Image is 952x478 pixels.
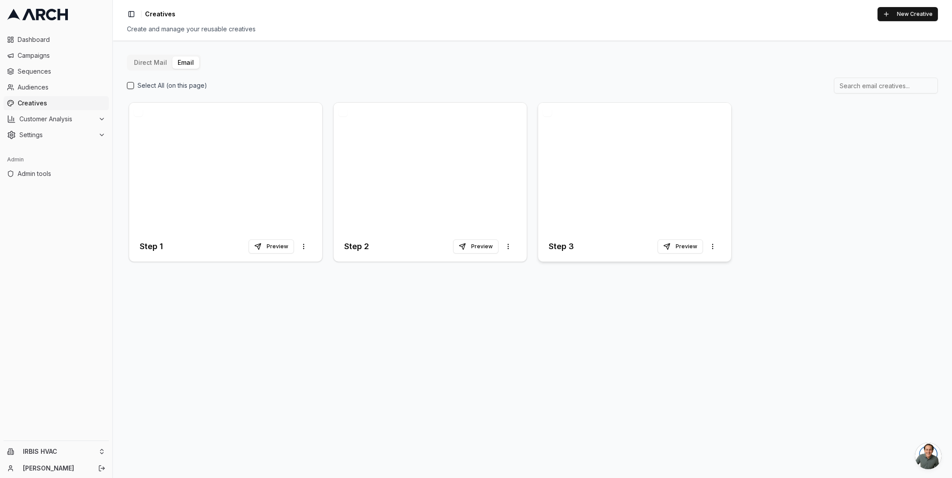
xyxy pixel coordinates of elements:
a: Campaigns [4,49,109,63]
a: Audiences [4,80,109,94]
div: Open chat [915,443,941,469]
span: Audiences [18,83,105,92]
button: Preview [249,239,294,254]
span: Creatives [18,99,105,108]
span: Sequences [18,67,105,76]
button: New Creative [878,7,938,21]
span: Campaigns [18,51,105,60]
div: Admin [4,153,109,167]
button: Preview [453,239,498,254]
h3: Step 1 [140,240,163,253]
span: Admin tools [18,169,105,178]
h3: Step 2 [344,240,369,253]
span: Dashboard [18,35,105,44]
button: IRBIS HVAC [4,444,109,459]
a: Sequences [4,64,109,78]
button: Settings [4,128,109,142]
a: Creatives [4,96,109,110]
label: Select All (on this page) [138,81,207,90]
span: IRBIS HVAC [23,448,95,456]
a: Admin tools [4,167,109,181]
a: [PERSON_NAME] [23,464,89,473]
span: Creatives [145,10,175,19]
button: Preview [658,239,703,254]
button: Log out [96,462,108,474]
h3: Step 3 [549,240,574,253]
button: Email [172,56,199,69]
input: Search email creatives... [834,78,938,93]
nav: breadcrumb [145,10,175,19]
button: Direct Mail [129,56,172,69]
div: Create and manage your reusable creatives [127,25,938,34]
span: Customer Analysis [19,115,95,123]
a: Dashboard [4,33,109,47]
button: Customer Analysis [4,112,109,126]
span: Settings [19,131,95,139]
